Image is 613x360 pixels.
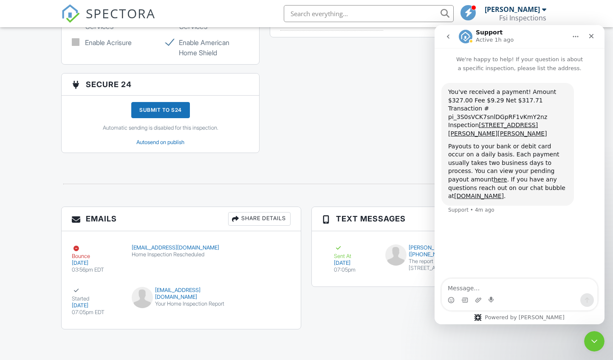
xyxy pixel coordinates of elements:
div: Sent At [334,244,375,260]
div: [DATE] [72,302,121,309]
div: Home Inspection Rescheduled [132,251,231,258]
a: Sent At [DATE] 07:05pm [PERSON_NAME] ([PHONE_NUMBER]) The report for [STREET_ADDRESS][PERSON_NAME... [322,238,541,280]
iframe: Intercom live chat [584,331,605,351]
div: Your Home Inspection Report [132,300,231,307]
div: 07:05pm [334,266,375,273]
img: default-user-f0147aede5fd5fa78ca7ade42f37bd4542148d508eef1c3d3ea960f66861d68b.jpg [132,287,153,308]
h3: Text Messages [312,207,551,231]
span: SPECTORA [86,4,155,22]
a: Autosend on publish [136,139,184,145]
input: Search everything... [284,5,454,22]
h3: Emails [62,207,301,231]
div: Fsi Inspections [499,14,546,22]
div: Bounce [72,244,121,260]
a: Started [DATE] 07:05pm EDT [EMAIL_ADDRESS][DOMAIN_NAME] Your Home Inspection Report [62,280,301,323]
div: [DATE] [334,260,375,266]
a: Submit to S24 [131,102,190,125]
div: 07:05pm EDT [72,309,121,316]
a: Bounce [DATE] 03:56pm EDT [EMAIL_ADDRESS][DOMAIN_NAME] Home Inspection Rescheduled [62,238,301,280]
div: Submit to S24 [131,102,190,118]
iframe: Intercom live chat [435,25,605,324]
img: The Best Home Inspection Software - Spectora [61,4,80,23]
div: Started [72,287,121,302]
div: [EMAIL_ADDRESS][DOMAIN_NAME] [132,244,231,251]
label: Enable American Home Shield [166,37,249,58]
div: [EMAIL_ADDRESS][DOMAIN_NAME] [132,287,231,300]
img: default-user.jpg [385,244,407,266]
a: Automatic sending is disabled for this inspection. [103,125,218,131]
div: [PERSON_NAME] [485,5,540,14]
div: Share Details [228,212,291,226]
h3: Secure 24 [62,74,259,96]
label: Enable Acrisure [72,37,155,48]
div: 03:56pm EDT [72,266,121,273]
div: The report for [STREET_ADDRESS][PERSON_NAME][PERSON_NAME] is ready! [URL][DOMAIN_NAME] [409,258,478,272]
div: [PERSON_NAME] ([PHONE_NUMBER]) [385,244,478,258]
a: SPECTORA [61,11,155,29]
div: [DATE] [72,260,121,266]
